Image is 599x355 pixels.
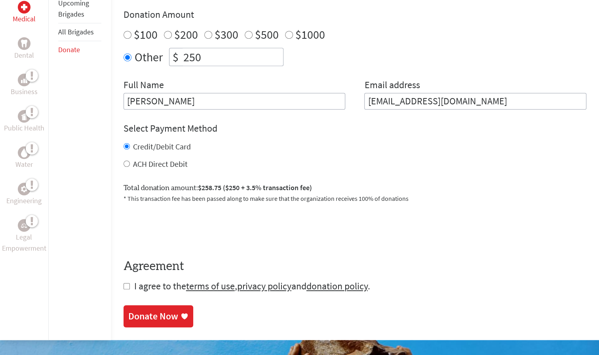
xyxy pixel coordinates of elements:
div: $ [169,48,182,66]
label: ACH Direct Debit [133,159,188,169]
a: DentalDental [14,37,34,61]
img: Medical [21,4,27,10]
label: Credit/Debit Card [133,142,191,151]
a: MedicalMedical [13,1,36,25]
input: Enter Amount [182,48,283,66]
a: privacy policy [237,280,291,292]
img: Public Health [21,112,27,120]
a: Donate Now [124,305,193,327]
p: Public Health [4,123,44,134]
a: Donate [58,45,80,54]
p: Dental [14,50,34,61]
div: Engineering [18,183,30,195]
img: Engineering [21,186,27,192]
p: Legal Empowerment [2,232,47,254]
a: EngineeringEngineering [6,183,42,206]
a: terms of use [186,280,235,292]
h4: Select Payment Method [124,122,586,135]
span: I agree to the , and . [134,280,370,292]
img: Dental [21,40,27,47]
label: Other [135,48,163,66]
label: $100 [134,27,158,42]
div: Water [18,146,30,159]
input: Your Email [364,93,586,110]
input: Enter Full Name [124,93,346,110]
label: $300 [215,27,238,42]
img: Legal Empowerment [21,223,27,228]
label: $200 [174,27,198,42]
a: BusinessBusiness [11,74,38,97]
a: donation policy [306,280,368,292]
h4: Agreement [124,259,586,274]
div: Medical [18,1,30,13]
div: Donate Now [128,310,178,323]
p: Medical [13,13,36,25]
label: Full Name [124,79,164,93]
li: All Brigades [58,23,101,41]
a: Public HealthPublic Health [4,110,44,134]
label: Email address [364,79,420,93]
span: $258.75 ($250 + 3.5% transaction fee) [198,183,312,192]
p: Engineering [6,195,42,206]
div: Dental [18,37,30,50]
label: $500 [255,27,279,42]
img: Business [21,77,27,83]
div: Public Health [18,110,30,123]
p: Business [11,86,38,97]
h4: Donation Amount [124,8,586,21]
li: Donate [58,41,101,59]
a: All Brigades [58,27,94,36]
iframe: reCAPTCHA [124,213,244,244]
label: Total donation amount: [124,182,312,194]
label: $1000 [295,27,325,42]
div: Legal Empowerment [18,219,30,232]
img: Water [21,148,27,157]
p: Water [15,159,33,170]
p: * This transaction fee has been passed along to make sure that the organization receives 100% of ... [124,194,586,203]
a: Legal EmpowermentLegal Empowerment [2,219,47,254]
a: WaterWater [15,146,33,170]
div: Business [18,74,30,86]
